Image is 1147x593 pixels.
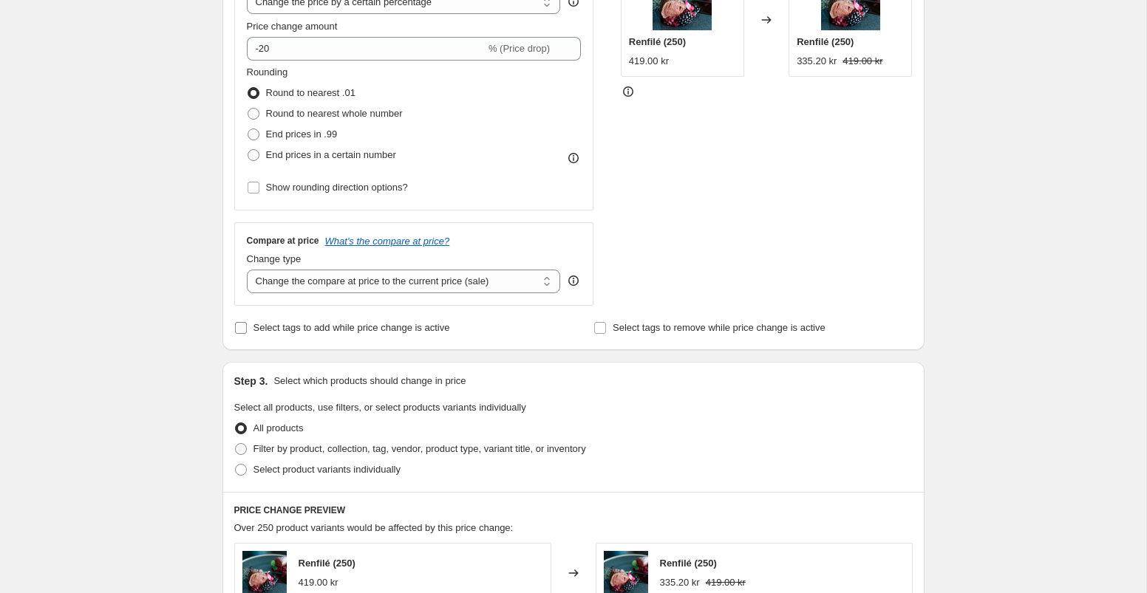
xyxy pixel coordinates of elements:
span: Select all products, use filters, or select products variants individually [234,402,526,413]
span: Price change amount [247,21,338,32]
span: Round to nearest whole number [266,108,403,119]
h2: Step 3. [234,374,268,388]
span: End prices in .99 [266,128,338,140]
div: 419.00 kr [629,54,669,69]
span: Rounding [247,66,288,78]
span: Filter by product, collection, tag, vendor, product type, variant title, or inventory [253,443,586,454]
h6: PRICE CHANGE PREVIEW [234,504,913,516]
strike: 419.00 kr [843,54,882,69]
button: What's the compare at price? [325,236,450,247]
span: Show rounding direction options? [266,182,408,193]
p: Select which products should change in price [273,374,466,388]
span: % (Price drop) [489,43,550,54]
span: Renfilé (250) [629,36,686,47]
span: Renfilé (250) [299,558,355,569]
span: Over 250 product variants would be affected by this price change: [234,522,514,533]
div: 419.00 kr [299,575,338,590]
span: Renfilé (250) [797,36,854,47]
span: Renfilé (250) [660,558,717,569]
div: 335.20 kr [660,575,700,590]
strike: 419.00 kr [706,575,746,590]
span: Round to nearest .01 [266,87,355,98]
span: Select product variants individually [253,464,401,475]
div: 335.20 kr [797,54,837,69]
span: Select tags to add while price change is active [253,322,450,333]
div: help [566,273,581,288]
span: Select tags to remove while price change is active [613,322,826,333]
span: End prices in a certain number [266,149,396,160]
span: All products [253,422,304,433]
span: Change type [247,253,302,264]
h3: Compare at price [247,235,319,247]
input: -15 [247,37,486,61]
